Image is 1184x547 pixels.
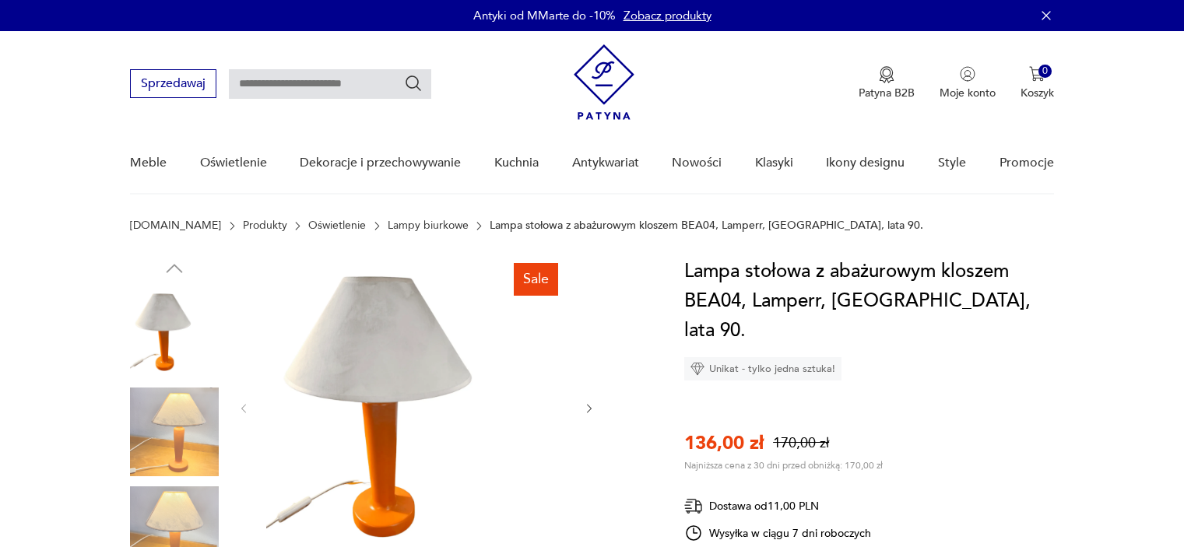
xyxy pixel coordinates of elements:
div: Dostawa od 11,00 PLN [684,496,871,516]
img: Zdjęcie produktu Lampa stołowa z abażurowym kloszem BEA04, Lamperr, Polska, lata 90. [130,387,219,476]
div: Sale [514,263,558,296]
p: Antyki od MMarte do -10% [473,8,616,23]
button: Patyna B2B [859,66,915,100]
p: Moje konto [940,86,996,100]
div: 0 [1038,65,1052,78]
a: Oświetlenie [200,133,267,193]
p: 170,00 zł [773,433,829,453]
img: Ikona dostawy [684,496,703,516]
img: Ikona koszyka [1029,66,1045,82]
a: Style [938,133,966,193]
div: Unikat - tylko jedna sztuka! [684,357,841,380]
img: Patyna - sklep z meblami i dekoracjami vintage [574,44,634,120]
a: Meble [130,133,167,193]
a: Nowości [672,133,722,193]
a: Zobacz produkty [624,8,711,23]
button: 0Koszyk [1021,66,1054,100]
a: Promocje [1000,133,1054,193]
button: Szukaj [404,74,423,93]
button: Moje konto [940,66,996,100]
a: Sprzedawaj [130,79,216,90]
p: Najniższa cena z 30 dni przed obniżką: 170,00 zł [684,459,883,472]
img: Ikona medalu [879,66,894,83]
button: Sprzedawaj [130,69,216,98]
a: [DOMAIN_NAME] [130,219,221,232]
a: Dekoracje i przechowywanie [300,133,461,193]
a: Oświetlenie [308,219,366,232]
p: Koszyk [1021,86,1054,100]
p: Patyna B2B [859,86,915,100]
a: Ikona medaluPatyna B2B [859,66,915,100]
p: 136,00 zł [684,430,764,456]
p: Lampa stołowa z abażurowym kloszem BEA04, Lamperr, [GEOGRAPHIC_DATA], lata 90. [490,219,923,232]
a: Lampy biurkowe [388,219,469,232]
img: Ikona diamentu [690,362,704,376]
a: Antykwariat [572,133,639,193]
a: Klasyki [755,133,793,193]
a: Kuchnia [494,133,539,193]
img: Zdjęcie produktu Lampa stołowa z abażurowym kloszem BEA04, Lamperr, Polska, lata 90. [130,288,219,377]
a: Ikonka użytkownikaMoje konto [940,66,996,100]
h1: Lampa stołowa z abażurowym kloszem BEA04, Lamperr, [GEOGRAPHIC_DATA], lata 90. [684,257,1054,345]
a: Produkty [243,219,287,232]
img: Ikonka użytkownika [960,66,975,82]
a: Ikony designu [826,133,905,193]
div: Wysyłka w ciągu 7 dni roboczych [684,524,871,542]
